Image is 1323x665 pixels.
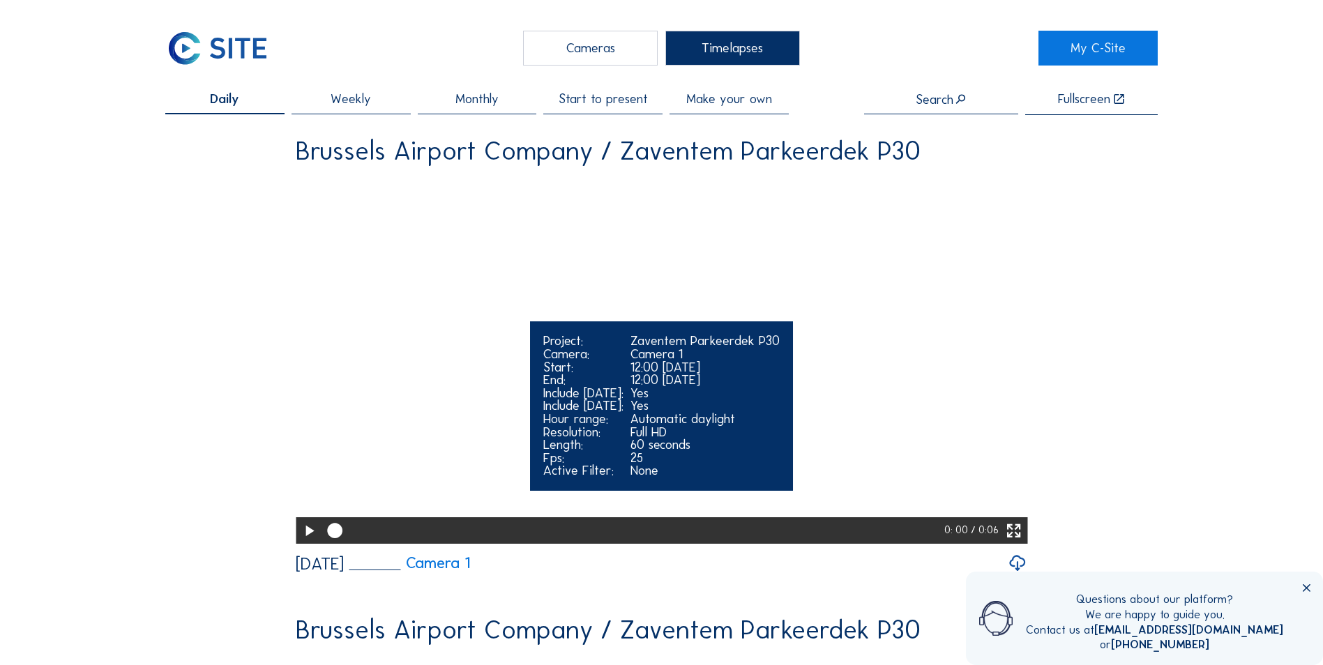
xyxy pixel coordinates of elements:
[455,93,499,106] span: Monthly
[543,464,623,477] div: Active Filter:
[523,31,658,66] div: Cameras
[1094,622,1283,636] a: [EMAIL_ADDRESS][DOMAIN_NAME]
[543,387,623,400] div: Include [DATE]:
[944,517,971,544] div: 0: 00
[630,413,780,426] div: Automatic daylight
[1038,31,1158,66] a: My C-Site
[543,335,623,348] div: Project:
[630,387,780,400] div: Yes
[543,452,623,465] div: Fps:
[630,374,780,387] div: 12:00 [DATE]
[1026,592,1283,607] div: Questions about our platform?
[349,556,471,571] a: Camera 1
[686,93,772,106] span: Make your own
[543,413,623,426] div: Hour range:
[630,438,780,452] div: 60 seconds
[296,617,921,643] div: Brussels Airport Company / Zaventem Parkeerdek P30
[630,452,780,465] div: 25
[165,31,285,66] a: C-SITE Logo
[543,361,623,374] div: Start:
[1058,93,1110,107] div: Fullscreen
[1111,637,1209,651] a: [PHONE_NUMBER]
[210,93,239,106] span: Daily
[165,31,269,66] img: C-SITE Logo
[630,426,780,439] div: Full HD
[971,517,999,544] div: / 0:06
[630,464,780,477] div: None
[543,374,623,387] div: End:
[296,556,344,572] div: [DATE]
[543,426,623,439] div: Resolution:
[665,31,800,66] div: Timelapses
[331,93,371,106] span: Weekly
[543,438,623,452] div: Length:
[543,348,623,361] div: Camera:
[296,138,921,164] div: Brussels Airport Company / Zaventem Parkeerdek P30
[296,176,1027,542] video: Your browser does not support the video tag.
[630,399,780,413] div: Yes
[1026,637,1283,652] div: or
[1026,622,1283,638] div: Contact us at
[543,399,623,413] div: Include [DATE]:
[1026,607,1283,622] div: We are happy to guide you.
[979,592,1013,645] img: operator
[630,335,780,348] div: Zaventem Parkeerdek P30
[630,361,780,374] div: 12:00 [DATE]
[559,93,648,106] span: Start to present
[630,348,780,361] div: Camera 1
